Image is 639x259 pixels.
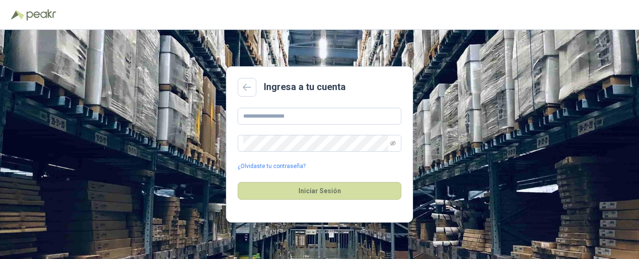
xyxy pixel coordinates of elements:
h2: Ingresa a tu cuenta [264,80,346,94]
img: Logo [11,10,24,20]
img: Peakr [26,9,56,21]
a: ¿Olvidaste tu contraseña? [238,162,305,171]
span: eye-invisible [390,140,396,146]
button: Iniciar Sesión [238,182,401,200]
